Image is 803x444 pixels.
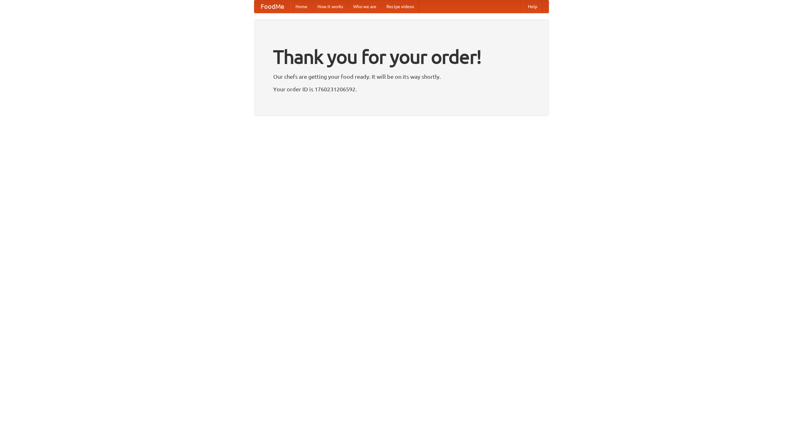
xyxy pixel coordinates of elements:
a: Help [523,0,542,13]
p: Our chefs are getting your food ready. It will be on its way shortly. [273,72,530,81]
a: FoodMe [254,0,290,13]
p: Your order ID is 1760231206592. [273,84,530,94]
a: How it works [312,0,348,13]
a: Home [290,0,312,13]
a: Who we are [348,0,381,13]
h1: Thank you for your order! [273,42,530,72]
a: Recipe videos [381,0,419,13]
